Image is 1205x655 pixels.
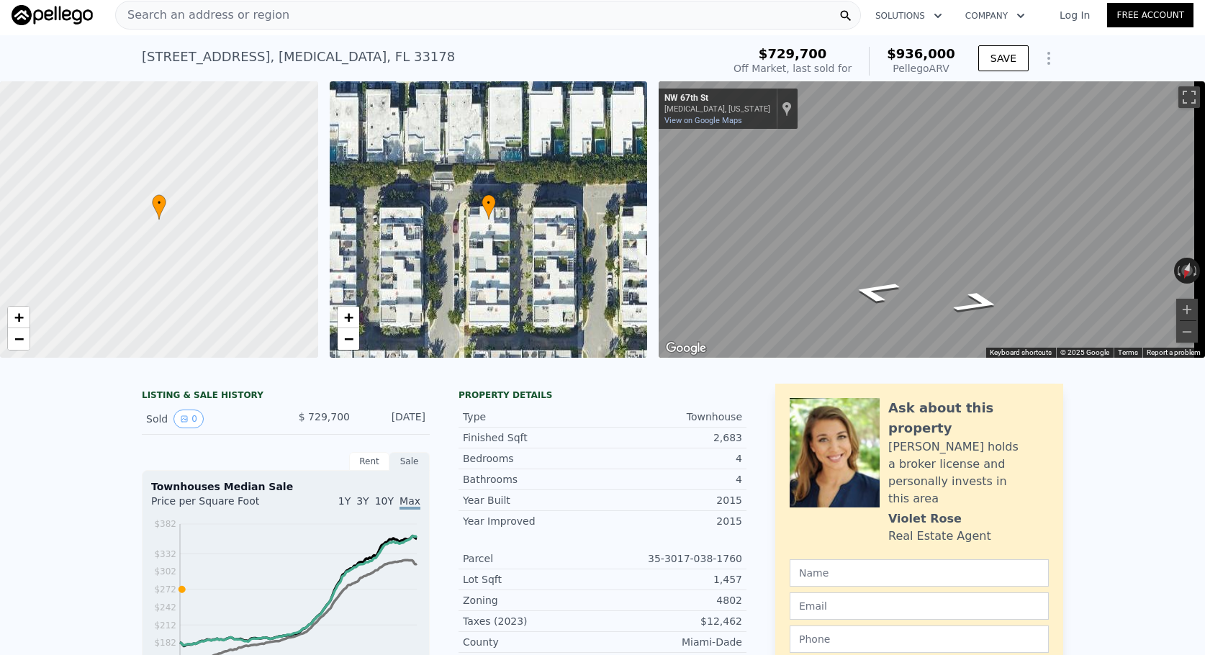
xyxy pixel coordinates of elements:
[152,194,166,220] div: •
[142,47,455,67] div: [STREET_ADDRESS] , [MEDICAL_DATA] , FL 33178
[482,196,496,209] span: •
[1118,348,1138,356] a: Terms (opens in new tab)
[1034,44,1063,73] button: Show Options
[602,572,742,587] div: 1,457
[1178,86,1200,108] button: Toggle fullscreen view
[173,410,204,428] button: View historical data
[463,593,602,607] div: Zoning
[463,551,602,566] div: Parcel
[790,559,1049,587] input: Name
[14,308,24,326] span: +
[662,339,710,358] a: Open this area in Google Maps (opens a new window)
[734,61,852,76] div: Off Market, last sold for
[459,389,746,401] div: Property details
[602,430,742,445] div: 2,683
[659,81,1205,358] div: Map
[602,514,742,528] div: 2015
[299,411,350,423] span: $ 729,700
[602,551,742,566] div: 35-3017-038-1760
[116,6,289,24] span: Search an address or region
[759,46,827,61] span: $729,700
[154,638,176,648] tspan: $182
[1193,258,1201,284] button: Rotate clockwise
[400,495,420,510] span: Max
[463,572,602,587] div: Lot Sqft
[338,328,359,350] a: Zoom out
[463,410,602,424] div: Type
[142,389,430,404] div: LISTING & SALE HISTORY
[1042,8,1107,22] a: Log In
[151,479,420,494] div: Townhouses Median Sale
[664,93,770,104] div: NW 67th St
[361,410,425,428] div: [DATE]
[463,493,602,507] div: Year Built
[343,330,353,348] span: −
[463,451,602,466] div: Bedrooms
[602,451,742,466] div: 4
[782,101,792,117] a: Show location on map
[664,116,742,125] a: View on Google Maps
[602,593,742,607] div: 4802
[933,286,1022,319] path: Go West, NW 67th St
[864,3,954,29] button: Solutions
[1060,348,1109,356] span: © 2025 Google
[154,620,176,631] tspan: $212
[151,494,286,517] div: Price per Square Foot
[978,45,1029,71] button: SAVE
[888,438,1049,507] div: [PERSON_NAME] holds a broker license and personally invests in this area
[375,495,394,507] span: 10Y
[8,307,30,328] a: Zoom in
[356,495,369,507] span: 3Y
[152,196,166,209] span: •
[14,330,24,348] span: −
[831,275,920,307] path: Go East, NW 67th St
[1176,299,1198,320] button: Zoom in
[154,566,176,577] tspan: $302
[463,614,602,628] div: Taxes (2023)
[888,528,991,545] div: Real Estate Agent
[154,602,176,613] tspan: $242
[887,46,955,61] span: $936,000
[1178,257,1196,285] button: Reset the view
[602,614,742,628] div: $12,462
[1107,3,1193,27] a: Free Account
[463,430,602,445] div: Finished Sqft
[602,410,742,424] div: Townhouse
[1174,258,1182,284] button: Rotate counterclockwise
[338,495,351,507] span: 1Y
[463,472,602,487] div: Bathrooms
[463,635,602,649] div: County
[338,307,359,328] a: Zoom in
[1147,348,1201,356] a: Report a problem
[12,5,93,25] img: Pellego
[790,592,1049,620] input: Email
[602,493,742,507] div: 2015
[664,104,770,114] div: [MEDICAL_DATA], [US_STATE]
[349,452,389,471] div: Rent
[954,3,1037,29] button: Company
[154,584,176,595] tspan: $272
[888,398,1049,438] div: Ask about this property
[602,472,742,487] div: 4
[389,452,430,471] div: Sale
[662,339,710,358] img: Google
[482,194,496,220] div: •
[888,510,962,528] div: Violet Rose
[790,625,1049,653] input: Phone
[659,81,1205,358] div: Street View
[146,410,274,428] div: Sold
[1176,321,1198,343] button: Zoom out
[154,549,176,559] tspan: $332
[463,514,602,528] div: Year Improved
[990,348,1052,358] button: Keyboard shortcuts
[887,61,955,76] div: Pellego ARV
[602,635,742,649] div: Miami-Dade
[8,328,30,350] a: Zoom out
[154,519,176,529] tspan: $382
[343,308,353,326] span: +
